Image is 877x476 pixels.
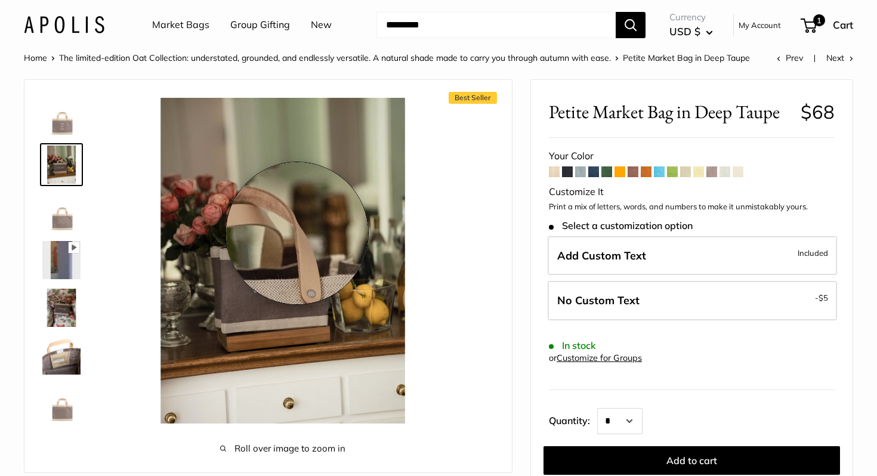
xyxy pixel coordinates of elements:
a: Home [24,52,47,63]
button: USD $ [669,22,713,41]
img: Petite Market Bag in Deep Taupe [42,336,81,375]
input: Search... [376,12,616,38]
a: Petite Market Bag in Deep Taupe [40,382,83,425]
span: 1 [813,14,825,26]
label: Add Custom Text [548,236,837,276]
a: 1 Cart [802,16,853,35]
span: In stock [549,340,596,351]
a: Next [826,52,853,63]
span: $5 [819,293,828,302]
div: Your Color [549,147,835,165]
a: Customize for Groups [557,353,642,363]
a: Petite Market Bag in Deep Taupe [40,95,83,138]
a: Petite Market Bag in Deep Taupe [40,143,83,186]
img: Apolis [24,16,104,33]
p: Print a mix of letters, words, and numbers to make it unmistakably yours. [549,201,835,213]
button: Search [616,12,646,38]
a: My Account [739,18,781,32]
a: Petite Market Bag in Deep Taupe [40,334,83,377]
a: Petite Market Bag in Deep Taupe [40,239,83,282]
span: USD $ [669,25,700,38]
a: The limited-edition Oat Collection: understated, grounded, and endlessly versatile. A natural sha... [59,52,611,63]
span: Add Custom Text [557,249,646,262]
button: Add to cart [544,446,840,475]
img: Petite Market Bag in Deep Taupe [42,384,81,422]
label: Quantity: [549,404,597,434]
a: Market Bags [152,16,209,34]
span: $68 [801,100,835,123]
span: Select a customization option [549,220,693,231]
a: Petite Market Bag in Deep Taupe [40,286,83,329]
div: or [549,350,642,366]
div: Customize It [549,183,835,201]
span: Petite Market Bag in Deep Taupe [549,101,792,123]
span: No Custom Text [557,293,640,307]
img: Petite Market Bag in Deep Taupe [42,289,81,327]
nav: Breadcrumb [24,50,750,66]
img: Petite Market Bag in Deep Taupe [42,241,81,279]
img: Petite Market Bag in Deep Taupe [42,146,81,184]
label: Leave Blank [548,281,837,320]
iframe: Sign Up via Text for Offers [10,431,128,466]
a: Prev [777,52,803,63]
a: Group Gifting [230,16,290,34]
span: - [815,290,828,305]
span: Petite Market Bag in Deep Taupe [623,52,750,63]
img: Petite Market Bag in Deep Taupe [120,98,446,424]
span: Best Seller [449,92,497,104]
img: Petite Market Bag in Deep Taupe [42,193,81,231]
a: New [311,16,332,34]
span: Roll over image to zoom in [120,440,446,457]
span: Currency [669,9,713,26]
a: Petite Market Bag in Deep Taupe [40,191,83,234]
span: Cart [833,18,853,31]
span: Included [798,246,828,260]
img: Petite Market Bag in Deep Taupe [42,98,81,136]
